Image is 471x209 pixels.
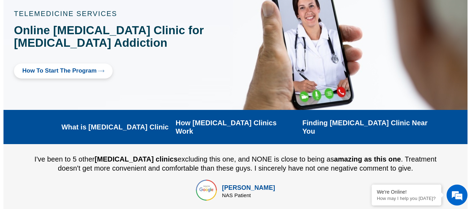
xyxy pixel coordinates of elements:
[114,3,131,20] div: Minimize live chat window
[19,68,93,74] span: How to Start the program
[8,36,18,46] div: Navigation go back
[377,196,436,201] p: How may I help you today?
[10,10,212,17] p: TELEMEDICINE SERVICES
[40,88,96,158] span: We're online!
[24,155,440,173] div: I've been to 5 other excluding this one, and NONE is close to being as . Treatment doesn't get mo...
[219,193,272,198] div: NAS Patient
[91,155,174,163] b: [MEDICAL_DATA] clinics
[58,123,165,131] a: What is [MEDICAL_DATA] Clinic
[47,37,128,46] div: Chat with us now
[331,155,397,163] b: amazing as this one
[219,183,272,193] div: [PERSON_NAME]
[10,64,109,79] a: How to Start the program
[192,180,213,201] img: top rated online suboxone treatment for opioid addiction treatment in tennessee and texas
[377,189,436,195] div: We're Online!
[172,119,292,135] a: How [MEDICAL_DATA] Clinics Work
[10,24,212,50] h1: Online [MEDICAL_DATA] Clinic for [MEDICAL_DATA] Addiction
[299,119,437,135] a: Finding [MEDICAL_DATA] Clinic Near You
[40,61,96,132] span: We're online!
[3,137,133,161] textarea: Type your message and hit 'Enter'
